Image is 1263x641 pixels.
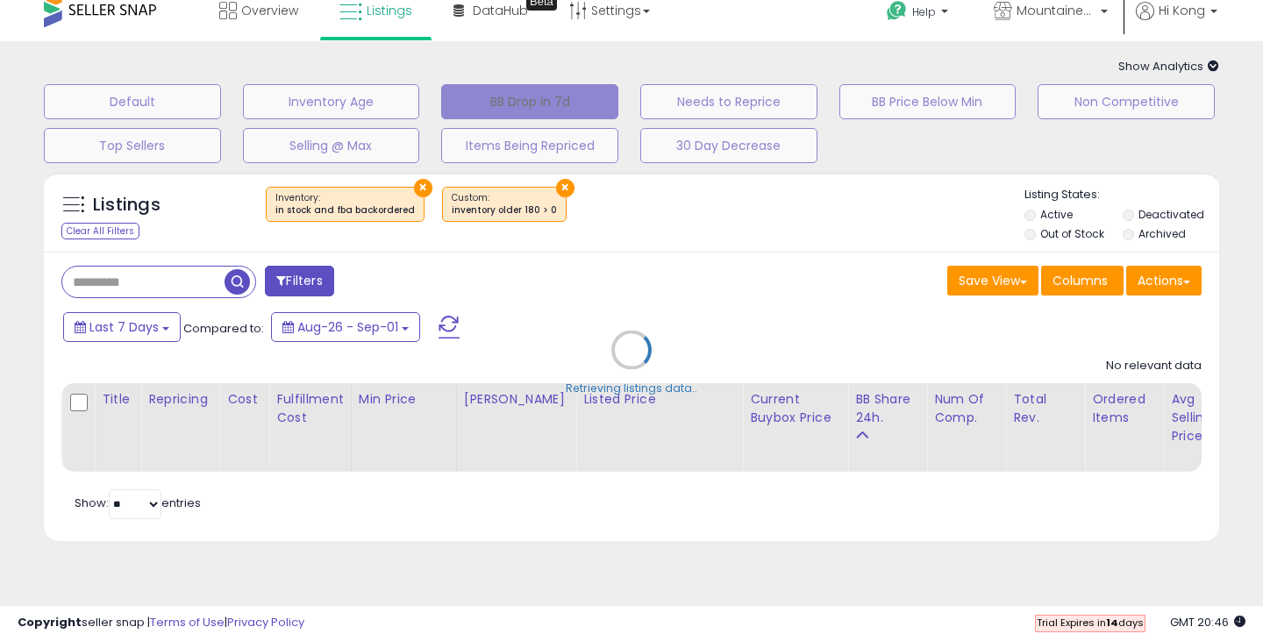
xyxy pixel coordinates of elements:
[640,84,817,119] button: Needs to Reprice
[367,2,412,19] span: Listings
[1037,616,1144,630] span: Trial Expires in days
[243,128,420,163] button: Selling @ Max
[18,614,82,630] strong: Copyright
[441,84,618,119] button: BB Drop in 7d
[1159,2,1205,19] span: Hi Kong
[839,84,1017,119] button: BB Price Below Min
[441,128,618,163] button: Items Being Repriced
[1017,2,1095,19] span: MountaineerBrand
[150,614,225,630] a: Terms of Use
[912,4,936,19] span: Help
[473,2,528,19] span: DataHub
[44,128,221,163] button: Top Sellers
[44,84,221,119] button: Default
[227,614,304,630] a: Privacy Policy
[241,2,298,19] span: Overview
[18,615,304,631] div: seller snap | |
[243,84,420,119] button: Inventory Age
[1118,58,1219,75] span: Show Analytics
[1038,84,1215,119] button: Non Competitive
[640,128,817,163] button: 30 Day Decrease
[1106,616,1118,630] b: 14
[1136,2,1217,41] a: Hi Kong
[1170,614,1245,630] span: 2025-09-9 20:46 GMT
[566,381,697,396] div: Retrieving listings data..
